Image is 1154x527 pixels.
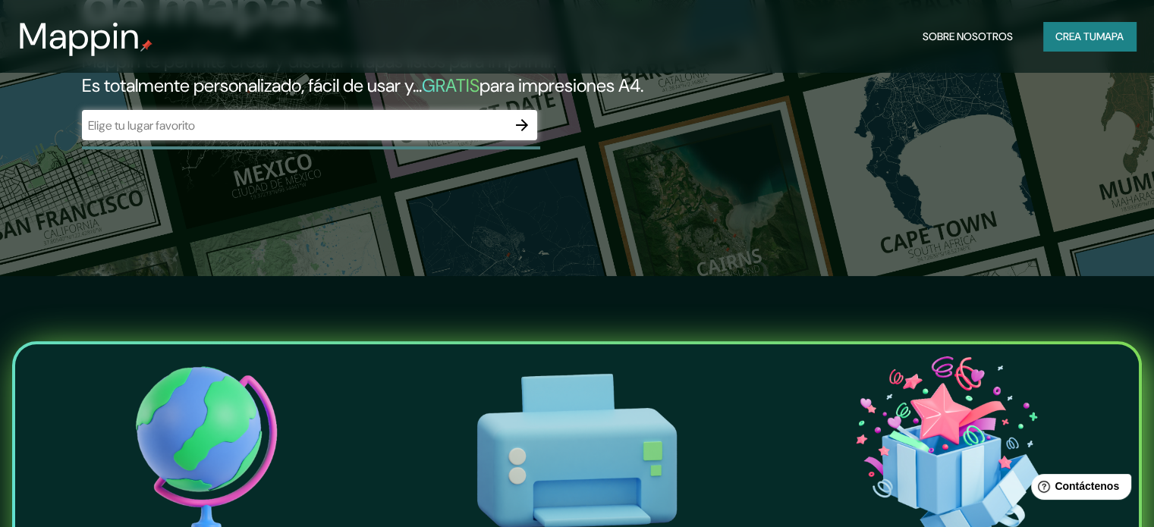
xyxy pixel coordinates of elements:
button: Crea tumapa [1043,22,1136,51]
font: GRATIS [422,74,480,97]
font: Mappin [18,12,140,60]
button: Sobre nosotros [917,22,1019,51]
font: Sobre nosotros [923,30,1013,43]
font: para impresiones A4. [480,74,643,97]
input: Elige tu lugar favorito [82,117,507,134]
font: mapa [1096,30,1124,43]
img: pin de mapeo [140,39,153,52]
font: Crea tu [1055,30,1096,43]
font: Es totalmente personalizado, fácil de usar y... [82,74,422,97]
iframe: Lanzador de widgets de ayuda [1019,468,1137,510]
